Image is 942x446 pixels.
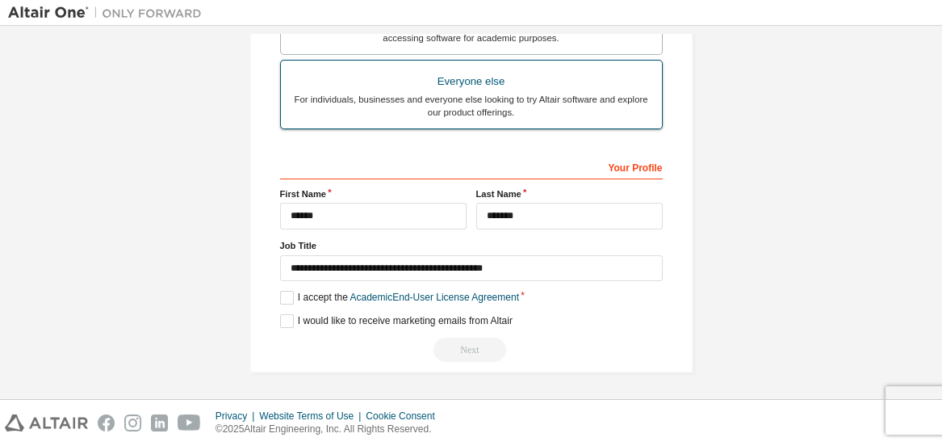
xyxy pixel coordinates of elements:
[291,93,652,119] div: For individuals, businesses and everyone else looking to try Altair software and explore our prod...
[8,5,210,21] img: Altair One
[280,154,663,179] div: Your Profile
[280,291,519,305] label: I accept the
[280,187,467,200] label: First Name
[216,423,445,436] p: © 2025 Altair Engineering, Inc. All Rights Reserved.
[216,410,259,423] div: Privacy
[291,70,652,93] div: Everyone else
[280,338,663,362] div: You need to provide your academic email
[124,414,141,431] img: instagram.svg
[280,239,663,252] label: Job Title
[178,414,201,431] img: youtube.svg
[476,187,663,200] label: Last Name
[280,314,513,328] label: I would like to receive marketing emails from Altair
[259,410,366,423] div: Website Terms of Use
[151,414,168,431] img: linkedin.svg
[98,414,115,431] img: facebook.svg
[5,414,88,431] img: altair_logo.svg
[366,410,444,423] div: Cookie Consent
[350,292,519,303] a: Academic End-User License Agreement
